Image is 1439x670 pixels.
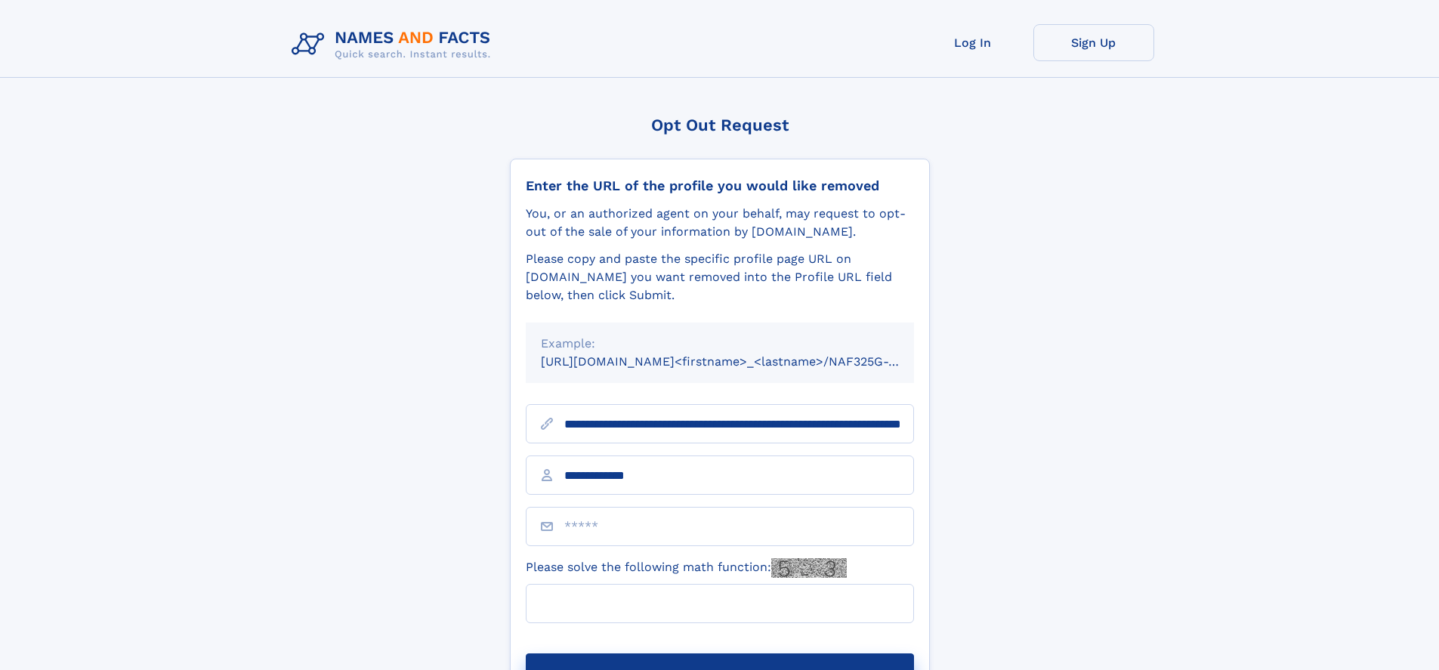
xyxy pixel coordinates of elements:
a: Log In [912,24,1033,61]
div: Enter the URL of the profile you would like removed [526,178,914,194]
div: Opt Out Request [510,116,930,134]
div: Please copy and paste the specific profile page URL on [DOMAIN_NAME] you want removed into the Pr... [526,250,914,304]
small: [URL][DOMAIN_NAME]<firstname>_<lastname>/NAF325G-xxxxxxxx [541,354,943,369]
div: You, or an authorized agent on your behalf, may request to opt-out of the sale of your informatio... [526,205,914,241]
div: Example: [541,335,899,353]
a: Sign Up [1033,24,1154,61]
img: Logo Names and Facts [286,24,503,65]
label: Please solve the following math function: [526,558,847,578]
